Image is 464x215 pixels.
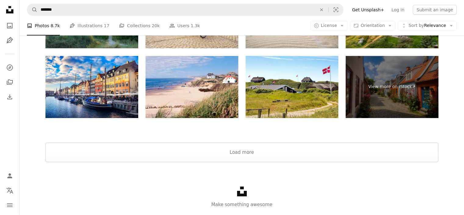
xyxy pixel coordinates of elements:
button: Language [4,184,16,197]
a: Home — Unsplash [4,4,16,17]
button: Submit an image [413,5,457,15]
button: Sort byRelevance [398,21,457,31]
span: 20k [152,22,160,29]
span: 1.3k [191,22,200,29]
button: License [310,21,348,31]
p: Make something awesome [20,201,464,208]
img: Coastline with summerhouses at the Danish west coast. [146,56,238,118]
img: Colorful Traditional Houses in Copenhagen old Town Nyhavn at Sunset [45,56,138,118]
button: Visual search [329,4,343,16]
span: Sort by [408,23,424,28]
a: Users 1.3k [169,16,200,35]
button: Search Unsplash [27,4,38,16]
form: Find visuals sitewide [27,4,344,16]
span: Relevance [408,23,446,29]
a: Collections [4,76,16,88]
span: License [321,23,337,28]
button: Orientation [350,21,395,31]
img: Summerhouses northern Jutland, Denmark [246,56,338,118]
a: Photos [4,20,16,32]
a: Download History [4,91,16,103]
a: Illustrations [4,34,16,46]
a: Illustrations 17 [70,16,109,35]
button: Menu [4,199,16,211]
span: Orientation [361,23,385,28]
a: Collections 20k [119,16,160,35]
a: Explore [4,61,16,74]
button: Clear [315,4,328,16]
button: Load more [45,143,438,162]
span: 17 [104,22,110,29]
a: Log in [388,5,408,15]
a: View more on iStock↗ [346,56,438,118]
a: Log in / Sign up [4,170,16,182]
a: Get Unsplash+ [348,5,388,15]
